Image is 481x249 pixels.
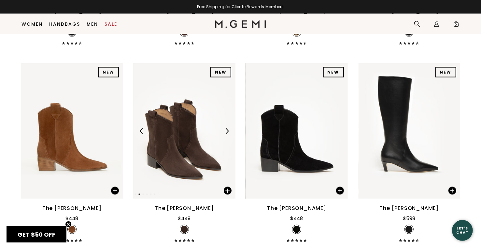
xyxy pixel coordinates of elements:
[98,67,119,77] div: NEW
[293,226,300,233] img: v_7255466410043_SWATCH_50x.jpg
[22,21,43,27] a: Women
[18,230,55,239] span: GET $50 OFF
[139,128,145,134] img: Previous Arrow
[21,63,123,199] img: The Rita Basso
[215,20,266,28] img: M.Gemi
[323,67,344,77] div: NEW
[181,226,188,233] img: v_7255466442811_SWATCH_50x.jpg
[452,226,473,234] div: Let's Chat
[267,205,326,213] div: The [PERSON_NAME]
[435,67,456,77] div: NEW
[21,63,123,242] a: The Rita BassoNEWThe Rita BassoThe [PERSON_NAME]$448
[380,205,439,213] div: The [PERSON_NAME]
[403,215,415,223] div: $598
[50,21,80,27] a: Handbags
[290,215,303,223] div: $448
[65,215,78,223] div: $448
[65,221,72,228] button: Close teaser
[42,205,102,213] div: The [PERSON_NAME]
[246,63,348,199] img: The Rita Basso
[358,63,460,199] img: The Tina
[178,215,191,223] div: $448
[105,21,118,27] a: Sale
[235,63,337,199] img: The Rita Basso
[123,63,225,199] img: The Rita Basso
[68,226,76,233] img: v_7389717004347_SWATCH_50x.jpg
[133,63,235,242] a: Previous ArrowNext ArrowThe [PERSON_NAME]$448
[155,205,214,213] div: The [PERSON_NAME]
[224,128,230,134] img: Next Arrow
[358,63,460,242] a: The TinaNEWThe TinaThe [PERSON_NAME]$598
[348,63,450,199] img: The Rita Basso
[7,226,66,242] div: GET $50 OFFClose teaser
[210,67,231,77] div: NEW
[133,63,235,199] img: The Rita Basso
[87,21,98,27] a: Men
[246,63,348,242] a: The Rita BassoNEWThe Rita BassoThe [PERSON_NAME]$448
[453,22,460,29] span: 0
[405,226,413,233] img: v_7274804117563_SWATCH_50x.jpg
